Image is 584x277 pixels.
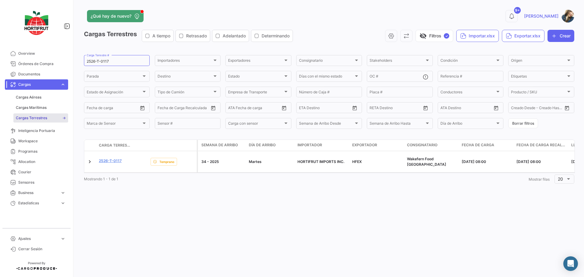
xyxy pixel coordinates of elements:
span: Importador [297,142,322,148]
span: Exportadores [228,59,283,64]
button: Open calendar [209,103,218,113]
input: ATD Desde [228,106,247,111]
input: Creado Hasta [538,106,562,111]
span: Determinando [262,33,290,39]
span: expand_more [60,82,66,87]
span: Tipo de Camión [158,91,212,95]
span: Sensores [18,180,66,185]
span: Parada [87,75,141,79]
span: HFEX [352,159,362,164]
button: Crear [547,30,574,42]
span: Programas [18,149,66,154]
span: expand_more [60,236,66,241]
datatable-header-cell: Carga Terrestre # [96,140,133,151]
button: visibility_offFiltros✓ [415,30,453,42]
span: Workspace [18,138,66,144]
span: Cargas Marítimas [16,105,47,110]
span: Cargas Aéreas [16,95,41,100]
span: Origen [511,59,566,64]
span: Importadores [158,59,212,64]
a: Cargas Aéreas [13,93,68,102]
button: Determinando [251,30,293,42]
span: Semana de Arribo Desde [299,122,354,126]
input: Desde [370,106,381,111]
input: Creado Desde [511,106,534,111]
span: Consignatario [407,142,437,148]
span: Overview [18,51,66,56]
input: Hasta [314,106,339,111]
span: Cargas [18,82,58,87]
datatable-header-cell: Estado de Envio [148,143,197,148]
span: ¿Qué hay de nuevo? [91,13,131,19]
span: Semana de Arribo Hasta [370,122,424,126]
button: Open calendar [138,103,147,113]
span: Estado [228,75,283,79]
span: Allocation [18,159,66,164]
span: 20 [558,176,563,182]
button: ¿Qué hay de nuevo? [87,10,144,22]
span: Inteligencia Portuaria [18,128,66,133]
button: Open calendar [492,103,501,113]
button: Retrasado [176,30,210,42]
button: Open calendar [421,103,430,113]
span: Business [18,190,58,196]
span: Temprano [159,159,174,164]
datatable-header-cell: Consignatario [405,140,459,151]
a: Inteligencia Portuaria [5,126,68,136]
span: Fecha de carga [462,142,494,148]
span: Órdenes de Compra [18,61,66,67]
span: Mostrando 1 - 1 de 1 [84,177,118,181]
span: [PERSON_NAME] [524,13,558,19]
div: Martes [249,159,293,164]
a: Expand/Collapse Row [87,159,93,165]
span: Destino [158,75,212,79]
span: expand_more [60,200,66,206]
span: Exportador [352,142,377,148]
span: Documentos [18,71,66,77]
span: Condición [440,59,495,64]
span: Fecha de Carga Recalculada [516,142,566,148]
div: Abrir Intercom Messenger [563,256,578,271]
span: Wakefern Food Newark [407,157,446,167]
datatable-header-cell: Fecha de carga [459,140,514,151]
span: Marca de Sensor [87,122,141,126]
span: Días con el mismo estado [299,75,354,79]
h3: Cargas Terrestres [84,30,295,42]
span: Carga con sensor [228,122,283,126]
button: A tiempo [142,30,173,42]
span: Conductores [440,91,495,95]
span: Empresa de Transporte [228,91,283,95]
input: ATA Desde [440,106,459,111]
a: Overview [5,48,68,59]
input: ATA Hasta [463,106,488,111]
span: [DATE] 08:00 [462,159,486,164]
input: Desde [299,106,310,111]
button: Open calendar [280,103,289,113]
span: Courier [18,169,66,175]
span: Día de Arribo [440,122,495,126]
span: Adelantado [223,33,246,39]
span: Stakeholders [370,59,424,64]
a: Documentos [5,69,68,79]
span: Día de Arribo [249,142,276,148]
span: Retrasado [186,33,207,39]
span: Mostrar filas [529,177,550,182]
a: Allocation [5,157,68,167]
span: A tiempo [152,33,170,39]
a: Courier [5,167,68,177]
span: Cargas Terrestres [16,115,47,121]
span: Producto / SKU [511,91,566,95]
datatable-header-cell: Exportador [350,140,405,151]
datatable-header-cell: Importador [295,140,350,151]
datatable-header-cell: Póliza [133,143,148,148]
button: Open calendar [350,103,359,113]
a: Sensores [5,177,68,188]
input: ATD Hasta [252,106,276,111]
span: Estadísticas [18,200,58,206]
datatable-header-cell: Fecha de Carga Recalculada [514,140,569,151]
a: 2526-T-0117 [99,158,122,164]
span: HORTIFRUT IMPORTS INC. [297,159,344,164]
span: Etiquetas [511,75,566,79]
input: Hasta [173,106,197,111]
a: Cargas Marítimas [13,103,68,112]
